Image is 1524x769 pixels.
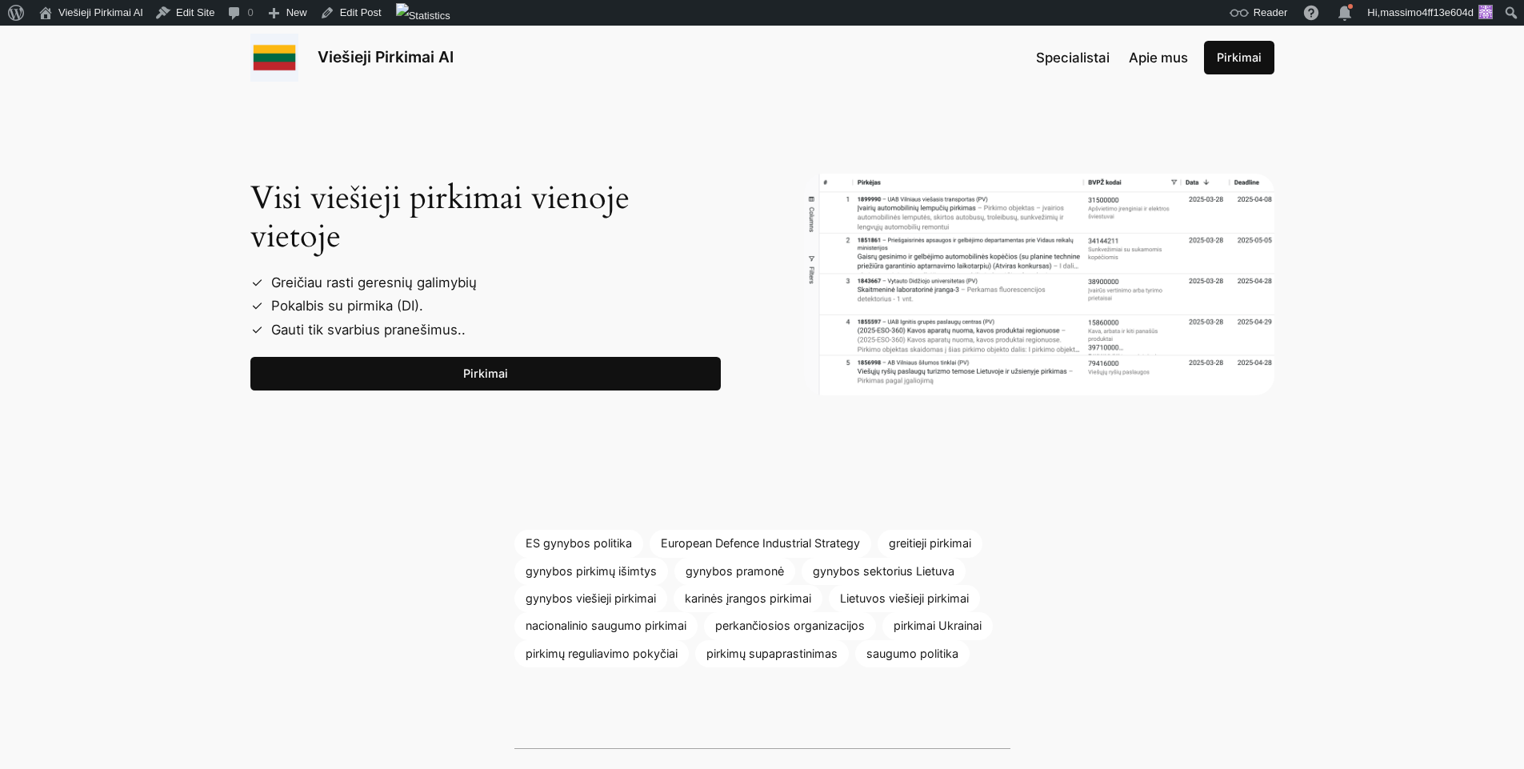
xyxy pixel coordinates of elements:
a: European Defence Industrial Strategy [650,530,871,557]
a: Pirkimai [250,357,721,391]
a: saugumo politika [855,640,970,667]
a: Specialistai [1036,47,1110,68]
span: Apie mus [1129,50,1188,66]
a: pirkimų reguliavimo pokyčiai [514,640,689,667]
img: Views over 48 hours. Click for more Jetpack Stats. [396,3,450,29]
li: Greičiau rasti geresnių galimybių [263,271,721,294]
a: gynybos pramonė [674,558,795,585]
a: gynybos sektorius Lietuva [802,558,966,585]
a: Apie mus [1129,47,1188,68]
span: Specialistai [1036,50,1110,66]
a: Pirkimai [1204,41,1274,74]
span: massimo4ff13e604d [1380,6,1474,18]
a: gynybos pirkimų išimtys [514,558,668,585]
a: Lietuvos viešieji pirkimai [829,585,980,612]
a: Viešieji Pirkimai AI [318,47,454,66]
li: Pokalbis su pirmika (DI). [263,294,721,318]
a: pirkimų supaprastinimas [695,640,849,667]
h2: Visi viešieji pirkimai vienoje vietoje [250,179,721,256]
a: ES gynybos politika [514,530,643,557]
nav: Navigation [1036,47,1188,68]
a: karinės įrangos pirkimai [674,585,822,612]
li: Gauti tik svarbius pranešimus.. [263,318,721,342]
a: gynybos viešieji pirkimai [514,585,667,612]
a: nacionalinio saugumo pirkimai [514,612,698,639]
a: greitieji pirkimai [878,530,982,557]
a: pirkimai Ukrainai [882,612,993,639]
a: perkančiosios organizacijos [704,612,876,639]
img: Viešieji pirkimai logo [250,34,298,82]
